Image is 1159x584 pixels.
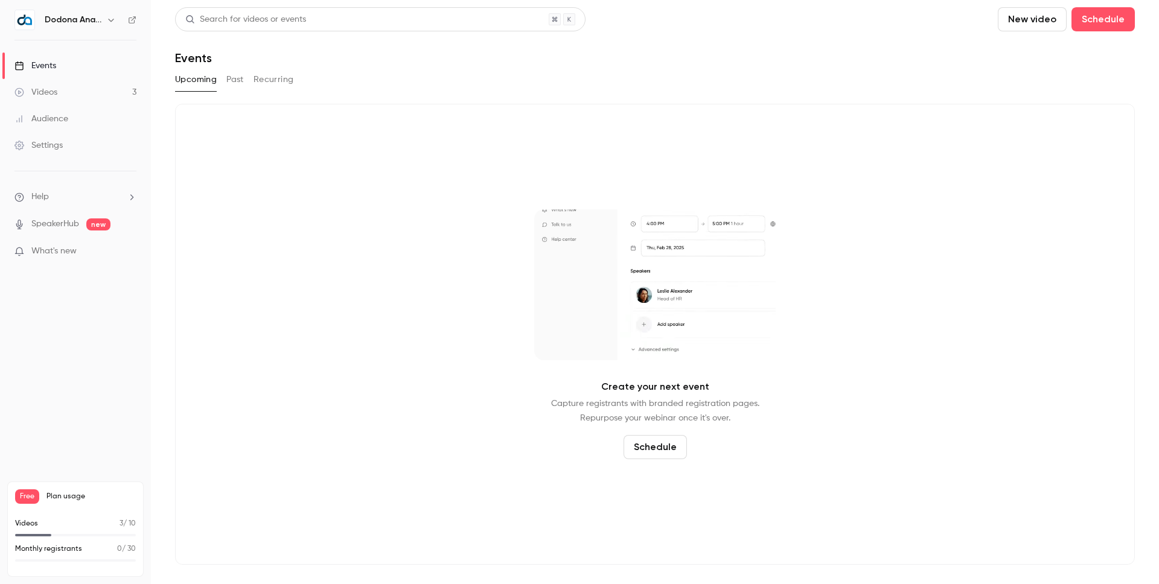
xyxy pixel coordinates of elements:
div: Settings [14,139,63,151]
span: What's new [31,245,77,258]
span: 0 [117,545,122,553]
img: Dodona Analytics [15,10,34,30]
button: Past [226,70,244,89]
button: Recurring [254,70,294,89]
p: Capture registrants with branded registration pages. Repurpose your webinar once it's over. [551,396,759,425]
button: Schedule [624,435,687,459]
div: Search for videos or events [185,13,306,26]
button: Schedule [1071,7,1135,31]
span: Free [15,489,39,504]
h1: Events [175,51,212,65]
p: Create your next event [601,379,709,394]
p: Videos [15,518,38,529]
p: / 10 [120,518,136,529]
span: new [86,218,110,230]
div: Videos [14,86,57,98]
div: Events [14,60,56,72]
p: / 30 [117,544,136,554]
span: Plan usage [46,492,136,501]
a: SpeakerHub [31,218,79,230]
div: Audience [14,113,68,125]
li: help-dropdown-opener [14,191,136,203]
button: New video [998,7,1067,31]
span: 3 [120,520,123,527]
h6: Dodona Analytics [45,14,101,26]
p: Monthly registrants [15,544,82,554]
span: Help [31,191,49,203]
button: Upcoming [175,70,217,89]
iframe: Noticeable Trigger [122,246,136,257]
